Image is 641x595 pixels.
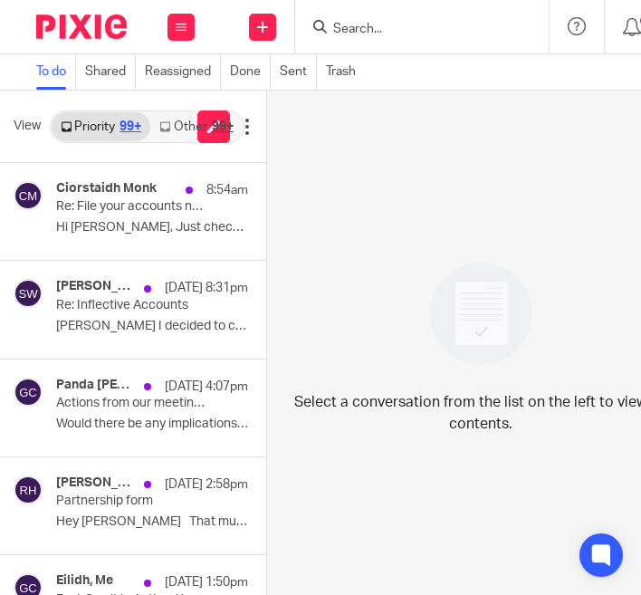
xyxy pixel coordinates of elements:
p: Hey [PERSON_NAME] That must’ve happened... [56,514,248,530]
p: [PERSON_NAME] I decided to change my accounting... [56,319,248,334]
p: 8:54am [206,181,248,199]
a: Other99+ [150,112,242,141]
img: image [418,251,544,377]
span: View [14,117,41,136]
img: svg%3E [14,279,43,308]
h4: Ciorstaidh Monk [56,181,157,197]
p: Partnership form [56,494,210,509]
a: Sent [280,54,317,90]
h4: [PERSON_NAME] [56,279,135,294]
a: Done [230,54,271,90]
img: svg%3E [14,181,43,210]
a: Shared [85,54,136,90]
h4: Panda [PERSON_NAME], Me [56,378,135,393]
input: Search [331,22,494,38]
p: [DATE] 8:31pm [165,279,248,297]
h4: [PERSON_NAME], [PERSON_NAME], Me, [PERSON_NAME] [56,475,135,491]
a: Reassigned [145,54,221,90]
p: [DATE] 2:58pm [165,475,248,494]
img: svg%3E [14,475,43,504]
img: svg%3E [14,378,43,407]
div: 99+ [212,120,234,133]
p: [DATE] 4:07pm [165,378,248,396]
p: Re: File your accounts now for FASHION INTERRUPTED LTD SC681762 [56,199,210,215]
a: To do [36,54,76,90]
p: Would there be any implications if I was to put... [56,417,248,432]
img: Pixie [36,14,127,39]
a: Trash [326,54,365,90]
p: [DATE] 1:50pm [165,573,248,591]
div: 99+ [120,120,141,133]
a: Priority99+ [52,112,150,141]
p: Actions from our meeting this week. [56,396,210,411]
h4: Eilidh, Me [56,573,113,589]
p: Re: Inflective Accounts [56,298,210,313]
p: Hi [PERSON_NAME], Just checking in about these... [56,220,248,235]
